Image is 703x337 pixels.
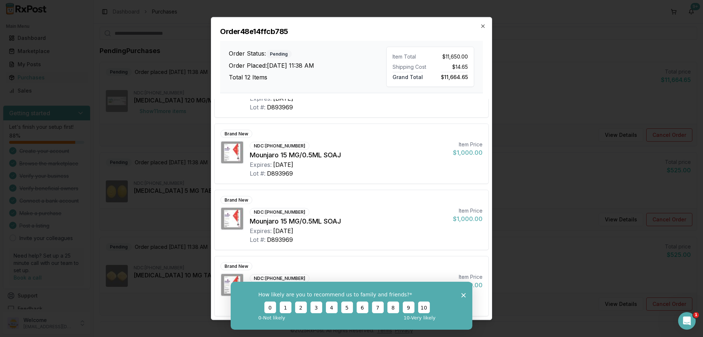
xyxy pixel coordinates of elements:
img: Mounjaro 15 MG/0.5ML SOAJ [221,207,243,229]
div: Lot #: [250,169,265,177]
div: D893969 [267,102,293,111]
div: $1,000.00 [453,280,483,289]
h2: Order 48e14ffcb785 [220,26,483,36]
span: 1 [693,312,699,318]
div: Brand New [220,262,252,270]
div: Lot #: [250,235,265,244]
span: Grand Total [393,72,423,80]
div: Mounjaro 15 MG/0.5ML SOAJ [250,150,447,160]
iframe: Intercom live chat [678,312,696,330]
div: Expires: [250,226,272,235]
div: NDC: [PHONE_NUMBER] [250,208,309,216]
img: Mounjaro 15 MG/0.5ML SOAJ [221,141,243,163]
div: NDC: [PHONE_NUMBER] [250,274,309,282]
div: D893969 [267,169,293,177]
img: Mounjaro 15 MG/0.5ML SOAJ [221,274,243,296]
div: Item Price [453,207,483,214]
div: Mounjaro 15 MG/0.5ML SOAJ [250,216,447,226]
span: $11,650.00 [442,53,468,60]
div: Item Price [453,273,483,280]
div: D893969 [267,235,293,244]
div: [DATE] [273,160,293,169]
span: $11,664.65 [441,72,468,80]
div: $1,000.00 [453,148,483,157]
iframe: Survey from RxPost [231,282,472,330]
h3: Order Status: [229,49,386,58]
div: $14.65 [433,63,468,70]
div: NDC: [PHONE_NUMBER] [250,142,309,150]
div: Item Total [393,53,427,60]
h3: Order Placed: [DATE] 11:38 AM [229,61,386,70]
div: Brand New [220,130,252,138]
div: Shipping Cost [393,63,427,70]
div: Pending [266,50,292,58]
div: Item Price [453,141,483,148]
div: [DATE] [273,226,293,235]
div: Brand New [220,196,252,204]
h3: Total 12 Items [229,73,386,82]
div: Lot #: [250,102,265,111]
div: $1,000.00 [453,214,483,223]
div: Expires: [250,160,272,169]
